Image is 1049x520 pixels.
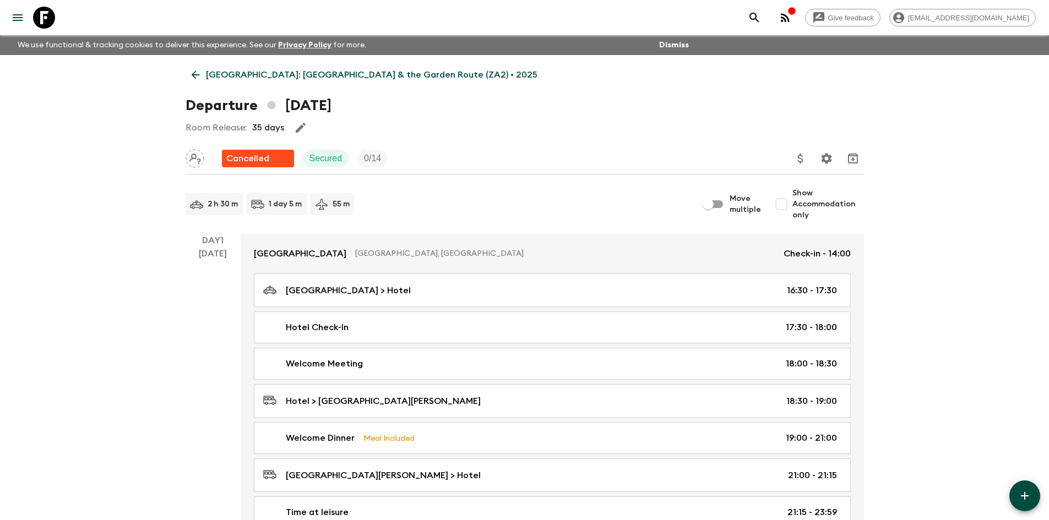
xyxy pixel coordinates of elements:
[364,152,381,165] p: 0 / 14
[842,147,864,169] button: Archive (Completed, Cancelled or Unsynced Departures only)
[186,121,247,134] p: Room Release:
[790,147,812,169] button: Update Price, Early Bird Discount and Costs
[656,37,692,53] button: Dismiss
[788,469,837,482] p: 21:00 - 21:15
[303,150,349,167] div: Secured
[286,284,411,297] p: [GEOGRAPHIC_DATA] > Hotel
[902,14,1035,22] span: [EMAIL_ADDRESS][DOMAIN_NAME]
[254,247,346,260] p: [GEOGRAPHIC_DATA]
[254,311,851,343] a: Hotel Check-In17:30 - 18:00
[784,247,851,260] p: Check-in - 14:00
[816,147,838,169] button: Settings
[355,248,775,259] p: [GEOGRAPHIC_DATA], [GEOGRAPHIC_DATA]
[226,152,269,165] p: Cancelled
[241,234,864,273] a: [GEOGRAPHIC_DATA][GEOGRAPHIC_DATA], [GEOGRAPHIC_DATA]Check-in - 14:00
[222,150,294,167] div: Flash Pack cancellation
[254,348,851,380] a: Welcome Meeting18:00 - 18:30
[730,193,762,215] span: Move multiple
[286,321,349,334] p: Hotel Check-In
[743,7,765,29] button: search adventures
[889,9,1036,26] div: [EMAIL_ADDRESS][DOMAIN_NAME]
[254,273,851,307] a: [GEOGRAPHIC_DATA] > Hotel16:30 - 17:30
[254,422,851,454] a: Welcome DinnerMeal Included19:00 - 21:00
[333,199,350,210] p: 55 m
[792,188,864,221] span: Show Accommodation only
[786,357,837,370] p: 18:00 - 18:30
[787,284,837,297] p: 16:30 - 17:30
[278,41,331,49] a: Privacy Policy
[309,152,343,165] p: Secured
[363,432,415,444] p: Meal Included
[254,458,851,492] a: [GEOGRAPHIC_DATA][PERSON_NAME] > Hotel21:00 - 21:15
[286,469,481,482] p: [GEOGRAPHIC_DATA][PERSON_NAME] > Hotel
[286,431,355,445] p: Welcome Dinner
[822,14,880,22] span: Give feedback
[286,357,363,370] p: Welcome Meeting
[787,506,837,519] p: 21:15 - 23:59
[186,234,241,247] p: Day 1
[186,152,204,161] span: Assign pack leader
[254,384,851,418] a: Hotel > [GEOGRAPHIC_DATA][PERSON_NAME]18:30 - 19:00
[286,395,481,408] p: Hotel > [GEOGRAPHIC_DATA][PERSON_NAME]
[13,35,371,55] p: We use functional & tracking cookies to deliver this experience. See our for more.
[786,395,837,408] p: 18:30 - 19:00
[357,150,388,167] div: Trip Fill
[252,121,284,134] p: 35 days
[269,199,302,210] p: 1 day 5 m
[208,199,238,210] p: 2 h 30 m
[286,506,349,519] p: Time at leisure
[786,431,837,445] p: 19:00 - 21:00
[805,9,880,26] a: Give feedback
[7,7,29,29] button: menu
[786,321,837,334] p: 17:30 - 18:00
[206,68,537,81] p: [GEOGRAPHIC_DATA]: [GEOGRAPHIC_DATA] & the Garden Route (ZA2) • 2025
[186,95,331,117] h1: Departure [DATE]
[186,64,543,86] a: [GEOGRAPHIC_DATA]: [GEOGRAPHIC_DATA] & the Garden Route (ZA2) • 2025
